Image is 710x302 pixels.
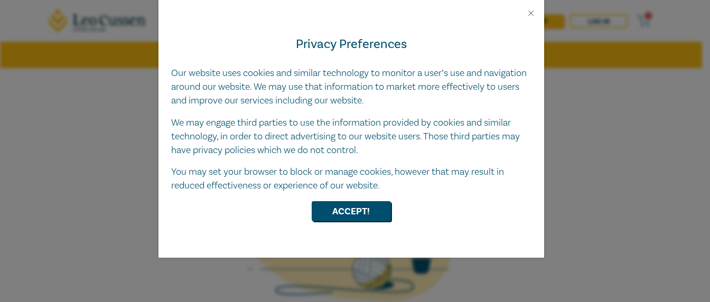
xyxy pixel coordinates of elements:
[526,8,536,18] button: Close
[171,165,531,193] p: You may set your browser to block or manage cookies, however that may result in reduced effective...
[312,201,391,221] button: Accept!
[171,35,531,54] h4: Privacy Preferences
[171,67,531,108] p: Our website uses cookies and similar technology to monitor a user’s use and navigation around our...
[171,116,531,157] p: We may engage third parties to use the information provided by cookies and similar technology, in...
